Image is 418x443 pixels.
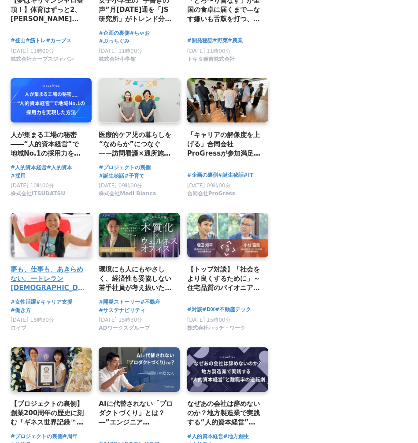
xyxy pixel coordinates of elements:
[11,399,85,428] a: 【プロジェクトの裏側】創業200周年の歴史に刻む「ギネス世界記録™」への挑戦！社員にも秘密で準備されたサプライズチャレンジの舞台裏
[187,327,245,333] a: 株式会社ハッチ・ワーク
[223,432,249,441] a: #地方創生
[99,298,140,306] span: #開発ストーリー
[187,171,218,179] a: #企画の裏側
[63,432,78,441] a: #周年
[99,190,156,197] span: 株式会社Medi Blanca
[99,306,145,315] a: #サステナビリティ
[213,37,228,45] a: #野菜
[99,130,173,159] a: 医療的ケア児の暮らしを“なめらか”につなぐ——訪問看護×通所施設で挑む新しい支援のかたち
[99,399,173,428] h2: AIに代替されない「プロダクトづくり」とは？ ―”エンジニア→CTO→PM”越境キャリアが語る、どんな肩書でも必要な視点
[11,298,36,306] a: #女性活躍
[187,193,235,199] a: 合同会社ProGress
[215,305,251,314] a: #不動産テック
[11,264,85,293] a: 夢も、仕事も、あきらめない。ートレラン[DEMOGRAPHIC_DATA]代表・[PERSON_NAME]が選んだ『ロイブ』という働き方ー
[11,172,26,180] a: #採用
[187,264,261,293] a: 【トップ対談】「社会をより良くするために」～住宅品質のパイオニアと駐車場DXの[PERSON_NAME]が描く、安心と利便性の共創
[218,171,244,179] a: #誕生秘話
[129,29,150,37] a: #ちゃお
[11,56,74,63] span: 株式会社カーブスジャパン
[46,37,71,45] a: #カーブス
[187,399,261,428] a: なぜあの会社は辞めないのか？地方製造業で実践する“人的資本経営”と離職率の逆転劇
[11,317,54,323] span: [DATE] 16時30分
[124,172,144,180] a: #子育て
[11,48,54,54] span: [DATE] 11時00分
[11,306,31,315] a: #働き方
[99,324,149,332] span: ADワークスグループ
[202,305,215,314] a: #DX
[99,182,142,189] span: [DATE] 09時00分
[26,37,46,45] a: #筋トレ
[187,48,231,54] span: [DATE] 11時00分
[187,56,235,63] span: トキタ種苗株式会社
[99,327,149,333] a: ADワークスグループ
[99,56,136,63] span: 株式会社小学館
[36,298,72,306] a: #キャリア支援
[99,193,156,199] a: 株式会社Medi Blanca
[11,327,26,333] a: ロイブ
[187,182,231,189] span: [DATE] 09時00分
[187,317,231,323] span: [DATE] 15時00分
[99,29,129,37] a: #企画の裏側
[11,37,26,45] a: #登山
[244,171,254,179] a: #IT
[228,37,243,45] a: #農業
[99,58,136,64] a: 株式会社小学館
[11,190,65,197] span: 株式会社ITSUDATSU
[99,48,142,54] span: [DATE] 11時00分
[11,324,26,332] span: ロイブ
[187,190,235,197] span: 合同会社ProGress
[99,317,142,323] span: [DATE] 15時30分
[187,305,202,314] a: #対談
[99,37,129,45] a: #ぷっちぐみ
[187,37,213,45] a: #開発秘話
[187,432,223,441] a: #人的資本経営
[99,264,173,293] a: 環境にも人にもやさしく、経済性も妥協しない若手社員が考え抜いた“真のサステナブル”なオフィス提案 ～「木質化×ウェルネスオフィス」製作秘話を動画で紹介～
[11,182,54,189] span: [DATE] 10時00分
[47,164,72,172] a: #人的資本
[11,164,47,172] a: #人的資本経営
[11,432,63,441] a: #プロジェクトの裏側
[99,164,151,172] a: #プロジェクトの裏側
[140,298,160,306] a: #不動産
[11,130,85,159] h2: 人が集まる工場の秘密――“人的資本経営”で地域No.1の採用力を実現した方法
[11,58,74,64] a: 株式会社カーブスジャパン
[187,130,261,159] a: 「キャリアの解像度を上げる」合同会社ProGressが参加満足度100％のITエンジニア交流会を毎月開催し続ける理由
[99,172,124,180] a: #誕生秘話
[187,58,235,64] a: トキタ種苗株式会社
[11,193,65,199] a: 株式会社ITSUDATSU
